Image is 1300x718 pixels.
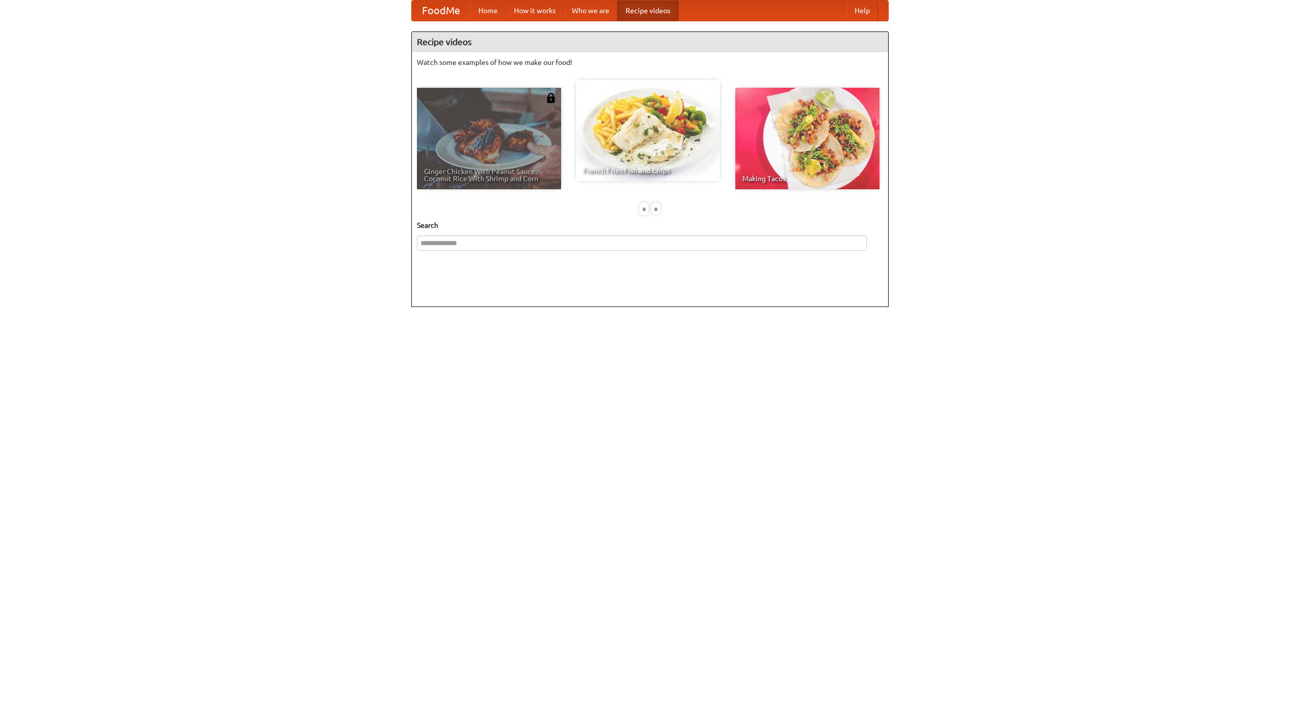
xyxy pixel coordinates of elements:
a: Who we are [564,1,617,21]
h4: Recipe videos [412,32,888,52]
a: French Fries Fish and Chips [576,80,720,181]
a: Making Tacos [735,88,880,189]
p: Watch some examples of how we make our food! [417,57,883,67]
span: Making Tacos [742,175,872,182]
img: 483408.png [546,93,556,103]
div: « [639,202,648,215]
div: » [652,202,661,215]
a: Home [470,1,506,21]
a: How it works [506,1,564,21]
a: Recipe videos [617,1,678,21]
span: French Fries Fish and Chips [583,167,713,174]
a: FoodMe [412,1,470,21]
h5: Search [417,220,883,230]
a: Help [847,1,878,21]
